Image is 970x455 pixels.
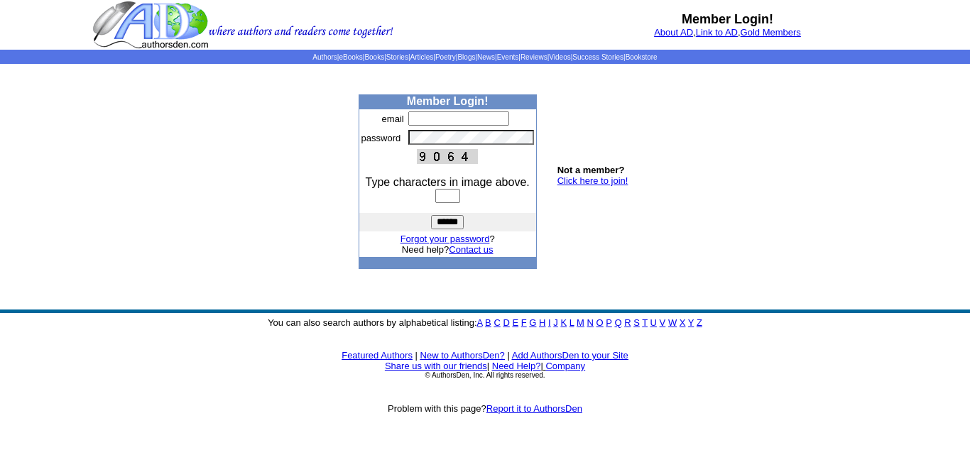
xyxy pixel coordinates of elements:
[614,317,621,328] a: Q
[503,317,509,328] a: D
[512,317,518,328] a: E
[420,350,505,361] a: New to AuthorsDen?
[680,317,686,328] a: X
[400,234,490,244] a: Forgot your password
[415,350,418,361] font: |
[540,361,585,371] font: |
[529,317,536,328] a: G
[606,317,611,328] a: P
[507,350,509,361] font: |
[477,53,495,61] a: News
[521,317,527,328] a: F
[553,317,558,328] a: J
[497,53,519,61] a: Events
[494,317,500,328] a: C
[407,95,489,107] b: Member Login!
[688,317,694,328] a: Y
[312,53,657,61] span: | | | | | | | | | | | |
[364,53,384,61] a: Books
[626,53,658,61] a: Bookstore
[486,403,582,414] a: Report it to AuthorsDen
[425,371,545,379] font: © AuthorsDen, Inc. All rights reserved.
[549,53,570,61] a: Videos
[382,114,404,124] font: email
[654,27,801,38] font: , ,
[741,27,801,38] a: Gold Members
[570,317,574,328] a: L
[548,317,551,328] a: I
[633,317,640,328] a: S
[342,350,413,361] a: Featured Authors
[485,317,491,328] a: B
[449,244,493,255] a: Contact us
[417,149,478,164] img: This Is CAPTCHA Image
[410,53,434,61] a: Articles
[477,317,483,328] a: A
[624,317,631,328] a: R
[386,53,408,61] a: Stories
[539,317,545,328] a: H
[457,53,475,61] a: Blogs
[682,12,773,26] b: Member Login!
[268,317,702,328] font: You can also search authors by alphabetical listing:
[487,361,489,371] font: |
[572,53,623,61] a: Success Stories
[596,317,604,328] a: O
[557,165,625,175] b: Not a member?
[385,361,487,371] a: Share us with our friends
[668,317,677,328] a: W
[366,176,530,188] font: Type characters in image above.
[388,403,582,414] font: Problem with this page?
[339,53,362,61] a: eBooks
[697,317,702,328] a: Z
[642,317,648,328] a: T
[660,317,666,328] a: V
[492,361,541,371] a: Need Help?
[587,317,594,328] a: N
[361,133,401,143] font: password
[400,234,495,244] font: ?
[650,317,657,328] a: U
[545,361,585,371] a: Company
[560,317,567,328] a: K
[654,27,693,38] a: About AD
[696,27,738,38] a: Link to AD
[577,317,584,328] a: M
[557,175,628,186] a: Click here to join!
[512,350,628,361] a: Add AuthorsDen to your Site
[402,244,494,255] font: Need help?
[521,53,547,61] a: Reviews
[312,53,337,61] a: Authors
[435,53,456,61] a: Poetry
